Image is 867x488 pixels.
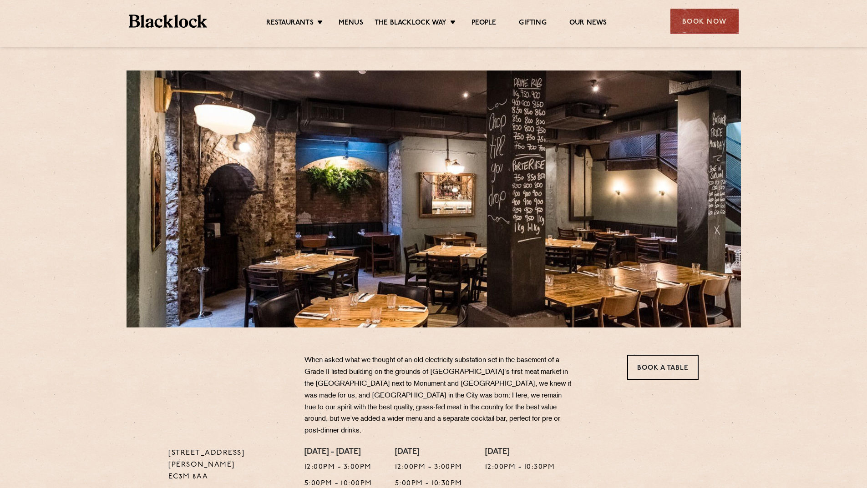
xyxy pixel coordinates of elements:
h4: [DATE] [485,448,555,458]
p: When asked what we thought of an old electricity substation set in the basement of a Grade II lis... [304,355,573,437]
a: The Blacklock Way [375,19,446,29]
h4: [DATE] [395,448,462,458]
h4: [DATE] - [DATE] [304,448,372,458]
img: svg%3E [168,355,271,423]
a: Restaurants [266,19,314,29]
a: People [472,19,496,29]
a: Gifting [519,19,546,29]
a: Menus [339,19,363,29]
p: [STREET_ADDRESS][PERSON_NAME] EC3M 8AA [168,448,291,483]
p: 12:00pm - 3:00pm [304,462,372,473]
p: 12:00pm - 3:00pm [395,462,462,473]
img: BL_Textured_Logo-footer-cropped.svg [129,15,208,28]
p: 12:00pm - 10:30pm [485,462,555,473]
a: Our News [569,19,607,29]
div: Book Now [670,9,739,34]
a: Book a Table [627,355,699,380]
